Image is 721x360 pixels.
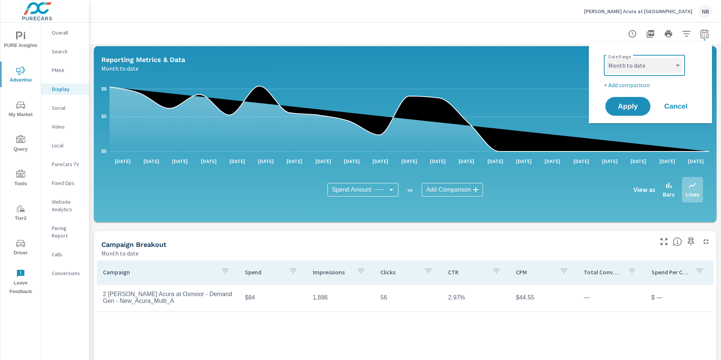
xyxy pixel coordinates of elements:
[697,26,712,41] button: Select Date Range
[332,186,371,194] span: Spend Amount
[52,104,83,112] p: Social
[426,186,471,194] span: Add Comparison
[398,186,422,193] p: vs
[167,157,193,165] p: [DATE]
[442,288,510,307] td: 2.97%
[52,123,83,130] p: Video
[613,103,643,110] span: Apply
[339,157,365,165] p: [DATE]
[101,64,139,73] p: Month to date
[683,157,709,165] p: [DATE]
[367,157,394,165] p: [DATE]
[41,46,89,57] div: Search
[510,288,578,307] td: $44.55
[101,86,107,92] text: $9
[253,157,279,165] p: [DATE]
[327,183,398,197] div: Spend Amount
[138,157,164,165] p: [DATE]
[653,97,698,116] button: Cancel
[661,26,676,41] button: Print Report
[52,48,83,55] p: Search
[685,236,697,248] span: Save this to your personalized report
[3,204,39,223] span: Tier2
[453,157,480,165] p: [DATE]
[239,288,306,307] td: $84
[3,239,39,257] span: Driver
[97,285,239,310] td: 2 [PERSON_NAME] Acura at Oxmoor - Demand Gen - New_Acura_Multi_A
[0,23,41,299] div: nav menu
[516,268,554,276] p: CPM
[41,159,89,170] div: PureCars TV
[101,56,185,64] h5: Reporting Metrics & Data
[245,268,282,276] p: Spend
[3,170,39,188] span: Tools
[52,142,83,149] p: Local
[578,288,645,307] td: —
[673,237,682,246] span: This is a summary of Display performance results by campaign. Each column can be sorted.
[52,29,83,36] p: Overall
[307,288,374,307] td: 1,886
[643,26,658,41] button: "Export Report to PDF"
[41,121,89,132] div: Video
[652,268,689,276] p: Spend Per Conversion
[52,67,83,74] p: PMAX
[539,157,566,165] p: [DATE]
[605,97,650,116] button: Apply
[634,186,655,194] h6: View as
[41,249,89,260] div: Calls
[52,269,83,277] p: Conversions
[482,157,508,165] p: [DATE]
[597,157,623,165] p: [DATE]
[196,157,222,165] p: [DATE]
[101,149,107,154] text: $0
[3,269,39,296] span: Leave Feedback
[52,198,83,213] p: Website Analytics
[3,32,39,50] span: PURE Insights
[101,249,139,258] p: Month to date
[686,190,699,199] p: Lines
[584,8,692,15] p: [PERSON_NAME] Acura at [GEOGRAPHIC_DATA]
[52,251,83,258] p: Calls
[448,268,486,276] p: CTR
[646,288,713,307] td: $ —
[41,140,89,151] div: Local
[224,157,250,165] p: [DATE]
[511,157,537,165] p: [DATE]
[658,236,670,248] button: Make Fullscreen
[41,196,89,215] div: Website Analytics
[3,66,39,85] span: Advertise
[110,157,136,165] p: [DATE]
[654,157,680,165] p: [DATE]
[52,224,83,239] p: Pacing Report
[425,157,451,165] p: [DATE]
[41,65,89,76] div: PMAX
[41,83,89,95] div: Display
[396,157,422,165] p: [DATE]
[374,288,442,307] td: 56
[41,27,89,38] div: Overall
[568,157,594,165] p: [DATE]
[310,157,336,165] p: [DATE]
[3,101,39,119] span: My Market
[103,268,215,276] p: Campaign
[281,157,308,165] p: [DATE]
[101,241,166,248] h5: Campaign Breakout
[700,236,712,248] button: Minimize Widget
[661,103,691,110] span: Cancel
[604,80,700,89] p: + Add comparison
[3,135,39,154] span: Query
[380,268,418,276] p: Clicks
[584,268,621,276] p: Total Conversions
[313,268,350,276] p: Impressions
[52,160,83,168] p: PureCars TV
[52,179,83,187] p: Fixed Ops
[625,157,652,165] p: [DATE]
[663,190,674,199] p: Bars
[422,183,483,197] div: Add Comparison
[41,177,89,189] div: Fixed Ops
[41,102,89,113] div: Social
[101,114,107,119] text: $5
[41,222,89,241] div: Pacing Report
[52,85,83,93] p: Display
[41,268,89,279] div: Conversions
